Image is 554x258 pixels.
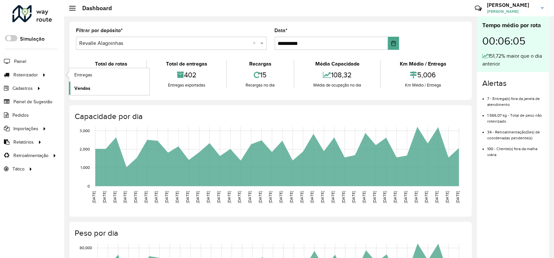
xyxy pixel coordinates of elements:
[455,191,460,203] text: [DATE]
[382,68,464,82] div: 5,006
[253,39,259,47] span: Clear all
[102,191,106,203] text: [DATE]
[13,125,38,132] span: Importações
[149,82,225,89] div: Entregas exportadas
[229,82,292,89] div: Recargas no dia
[80,147,90,151] text: 2,000
[310,191,314,203] text: [DATE]
[123,191,127,203] text: [DATE]
[487,2,536,8] h3: [PERSON_NAME]
[12,85,33,92] span: Cadastros
[69,68,149,81] a: Entregas
[76,5,112,12] h2: Dashboard
[175,191,179,203] text: [DATE]
[74,85,90,92] span: Vendas
[487,124,544,141] li: 34 - Retroalimentação(ões) de coordenadas pendente(s)
[487,9,536,14] span: [PERSON_NAME]
[471,1,485,15] a: Contato Rápido
[393,191,397,203] text: [DATE]
[87,184,90,188] text: 0
[113,191,117,203] text: [DATE]
[80,129,90,133] text: 3,000
[445,191,449,203] text: [DATE]
[229,68,292,82] div: 15
[487,91,544,108] li: 7 - Entrega(s) fora da janela de atendimento
[20,35,45,43] label: Simulação
[289,191,293,203] text: [DATE]
[403,191,408,203] text: [DATE]
[434,191,439,203] text: [DATE]
[487,141,544,158] li: 100 - Cliente(s) fora da malha viária
[296,60,379,68] div: Média Capacidade
[296,68,379,82] div: 108,32
[206,191,210,203] text: [DATE]
[144,191,148,203] text: [DATE]
[248,191,252,203] text: [DATE]
[382,60,464,68] div: Km Médio / Entrega
[487,108,544,124] li: 1.566,07 kg - Total de peso não roteirizado
[331,191,335,203] text: [DATE]
[279,191,283,203] text: [DATE]
[12,112,29,119] span: Pedidos
[362,191,366,203] text: [DATE]
[482,21,544,30] div: Tempo médio por rota
[383,191,387,203] text: [DATE]
[80,246,92,250] text: 80,000
[237,191,241,203] text: [DATE]
[13,98,52,105] span: Painel de Sugestão
[341,191,345,203] text: [DATE]
[133,191,138,203] text: [DATE]
[185,191,190,203] text: [DATE]
[300,191,304,203] text: [DATE]
[351,191,356,203] text: [DATE]
[258,191,262,203] text: [DATE]
[268,191,273,203] text: [DATE]
[275,27,288,34] label: Data
[69,82,149,95] a: Vendas
[482,30,544,52] div: 00:06:05
[12,166,25,172] span: Tático
[14,58,26,65] span: Painel
[296,82,379,89] div: Média de ocupação no dia
[76,27,123,34] label: Filtrar por depósito
[382,82,464,89] div: Km Médio / Entrega
[149,68,225,82] div: 402
[75,228,465,238] h4: Peso por dia
[482,79,544,88] h4: Alertas
[388,37,399,50] button: Choose Date
[78,60,145,68] div: Total de rotas
[149,60,225,68] div: Total de entregas
[164,191,169,203] text: [DATE]
[196,191,200,203] text: [DATE]
[13,152,48,159] span: Retroalimentação
[75,112,465,121] h4: Capacidade por dia
[216,191,221,203] text: [DATE]
[13,71,38,78] span: Roteirizador
[92,191,96,203] text: [DATE]
[74,71,92,78] span: Entregas
[154,191,158,203] text: [DATE]
[13,139,34,146] span: Relatórios
[424,191,429,203] text: [DATE]
[372,191,377,203] text: [DATE]
[320,191,324,203] text: [DATE]
[229,60,292,68] div: Recargas
[482,52,544,68] div: 151,72% maior que o dia anterior
[227,191,231,203] text: [DATE]
[414,191,418,203] text: [DATE]
[81,166,90,170] text: 1,000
